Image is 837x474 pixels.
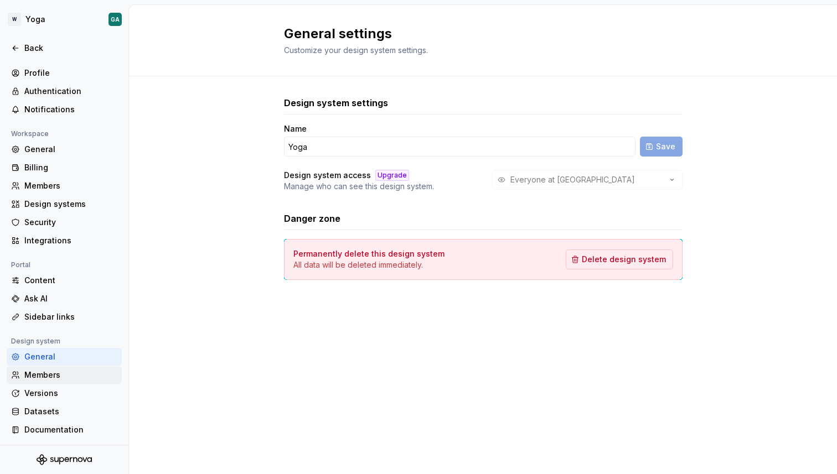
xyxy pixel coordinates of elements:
[566,249,673,269] button: Delete design system
[24,388,117,399] div: Versions
[7,335,65,348] div: Design system
[24,275,117,286] div: Content
[24,43,117,54] div: Back
[7,64,122,82] a: Profile
[293,248,445,259] h4: Permanently delete this design system
[284,45,428,55] span: Customize your design system settings.
[7,140,122,158] a: General
[7,258,35,272] div: Portal
[37,454,92,465] svg: Supernova Logo
[7,213,122,231] a: Security
[582,254,666,265] span: Delete design system
[8,13,21,26] div: W
[24,369,117,381] div: Members
[24,235,117,246] div: Integrations
[24,406,117,417] div: Datasets
[7,272,122,289] a: Content
[7,290,122,308] a: Ask AI
[24,351,117,362] div: General
[7,308,122,326] a: Sidebar links
[375,170,409,181] div: Upgrade
[7,348,122,366] a: General
[7,384,122,402] a: Versions
[24,424,117,435] div: Documentation
[7,127,53,140] div: Workspace
[284,170,371,181] h4: Design system access
[24,293,117,304] div: Ask AI
[284,25,669,43] h2: General settings
[7,101,122,118] a: Notifications
[7,366,122,384] a: Members
[293,259,445,270] p: All data will be deleted immediately.
[7,232,122,249] a: Integrations
[284,96,388,110] h3: Design system settings
[24,144,117,155] div: General
[7,195,122,213] a: Design systems
[24,67,117,79] div: Profile
[25,14,45,25] div: Yoga
[24,180,117,191] div: Members
[2,7,126,32] button: WYogaGA
[24,217,117,228] div: Security
[24,199,117,210] div: Design systems
[24,162,117,173] div: Billing
[7,39,122,57] a: Back
[7,177,122,195] a: Members
[284,212,340,225] h3: Danger zone
[284,123,307,134] label: Name
[284,181,434,192] p: Manage who can see this design system.
[24,86,117,97] div: Authentication
[7,403,122,420] a: Datasets
[7,421,122,439] a: Documentation
[7,159,122,176] a: Billing
[24,104,117,115] div: Notifications
[7,82,122,100] a: Authentication
[24,311,117,322] div: Sidebar links
[111,15,120,24] div: GA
